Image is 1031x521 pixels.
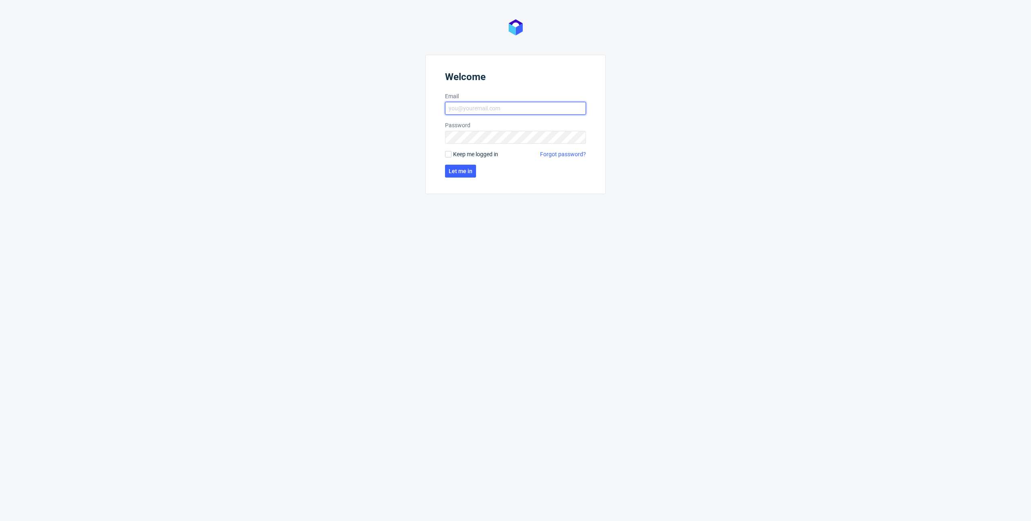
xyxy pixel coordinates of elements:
a: Forgot password? [540,150,586,158]
header: Welcome [445,71,586,86]
button: Let me in [445,165,476,178]
span: Keep me logged in [453,150,498,158]
span: Let me in [449,168,472,174]
label: Email [445,92,586,100]
input: you@youremail.com [445,102,586,115]
label: Password [445,121,586,129]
